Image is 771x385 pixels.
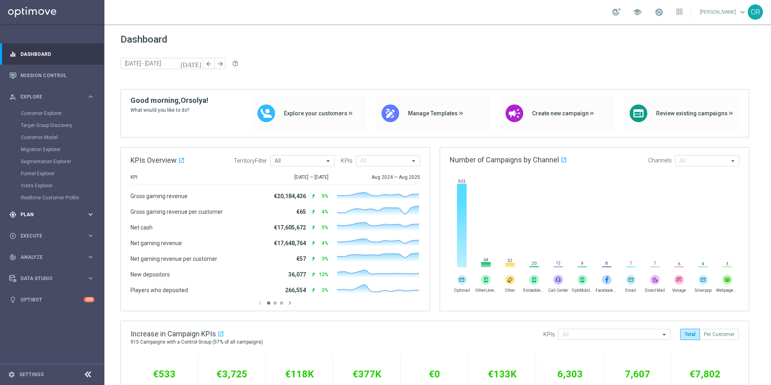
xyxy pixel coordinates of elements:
i: settings [8,371,15,378]
button: lightbulb Optibot +10 [9,297,95,303]
span: Explore [20,94,87,99]
div: OR [748,4,763,20]
span: Analyze [20,255,87,260]
i: gps_fixed [9,211,16,218]
div: Plan [9,211,87,218]
div: +10 [84,297,94,302]
i: lightbulb [9,296,16,303]
i: track_changes [9,254,16,261]
button: Data Studio keyboard_arrow_right [9,275,95,282]
div: Target Group Discovery [21,119,104,131]
div: Optibot [9,289,94,310]
i: play_circle_outline [9,232,16,240]
div: Data Studio [9,275,87,282]
i: keyboard_arrow_right [87,232,94,240]
a: Customer Explorer [21,110,84,117]
a: Migration Explorer [21,146,84,153]
span: keyboard_arrow_down [738,8,747,16]
a: Dashboard [20,43,94,65]
div: Customer Model [21,131,104,143]
a: Settings [19,372,44,377]
i: person_search [9,93,16,100]
a: Realtime Customer Profile [21,195,84,201]
a: Target Group Discovery [21,122,84,129]
a: Customer Model [21,134,84,141]
a: [PERSON_NAME]keyboard_arrow_down [699,6,748,18]
span: Plan [20,212,87,217]
a: Visits Explorer [21,182,84,189]
div: Explore [9,93,87,100]
i: keyboard_arrow_right [87,93,94,100]
div: Mission Control [9,65,94,86]
button: play_circle_outline Execute keyboard_arrow_right [9,233,95,239]
button: equalizer Dashboard [9,51,95,57]
button: Mission Control [9,72,95,79]
i: keyboard_arrow_right [87,211,94,218]
div: Execute [9,232,87,240]
span: Data Studio [20,276,87,281]
div: Realtime Customer Profile [21,192,104,204]
button: person_search Explore keyboard_arrow_right [9,94,95,100]
button: gps_fixed Plan keyboard_arrow_right [9,211,95,218]
div: Analyze [9,254,87,261]
div: Visits Explorer [21,180,104,192]
a: Segmentation Explorer [21,158,84,165]
div: Segmentation Explorer [21,156,104,168]
div: Migration Explorer [21,143,104,156]
div: Funnel Explorer [21,168,104,180]
div: Customer Explorer [21,107,104,119]
span: Execute [20,233,87,238]
span: school [633,8,642,16]
i: keyboard_arrow_right [87,253,94,261]
button: track_changes Analyze keyboard_arrow_right [9,254,95,260]
a: Optibot [20,289,84,310]
div: Dashboard [9,43,94,65]
a: Mission Control [20,65,94,86]
a: Funnel Explorer [21,170,84,177]
i: keyboard_arrow_right [87,274,94,282]
i: equalizer [9,51,16,58]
